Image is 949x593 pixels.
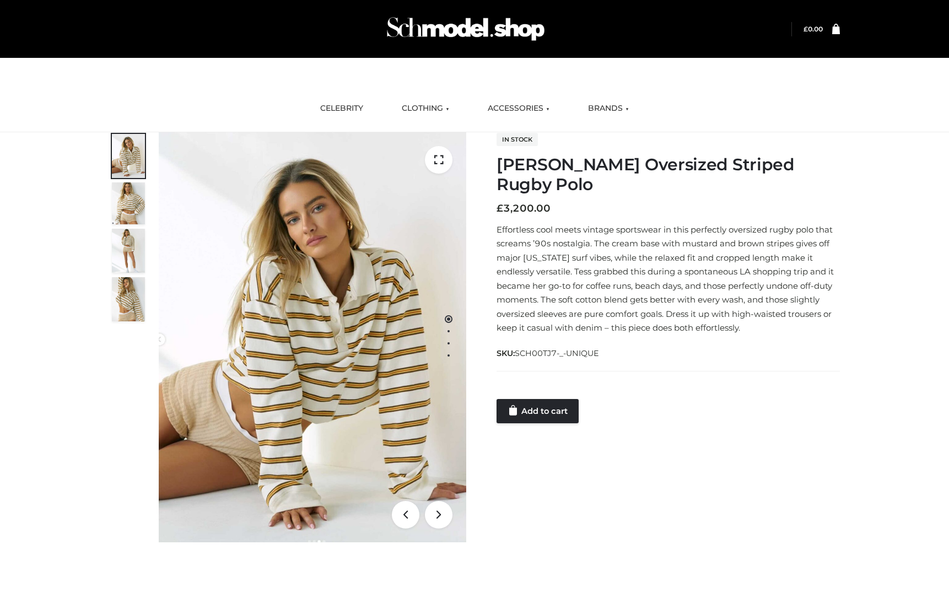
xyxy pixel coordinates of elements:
span: SKU: [497,347,600,360]
a: CELEBRITY [312,96,371,121]
img: tj23.jpg [112,134,145,178]
a: ACCESSORIES [479,96,558,121]
p: Effortless cool meets vintage sportswear in this perfectly oversized rugby polo that screams ’90s... [497,223,840,335]
bdi: 3,200.00 [497,202,551,214]
bdi: 0.00 [804,25,823,33]
img: tj24.jpg [112,229,145,273]
img: Screenshot-2025-09-12-at-10.58.54%E2%80%AFAM.png [112,182,145,224]
span: In stock [497,133,538,146]
h1: [PERSON_NAME] Oversized Striped Rugby Polo [497,155,840,195]
a: BRANDS [580,96,637,121]
img: Schmodel Admin 964 [383,7,548,51]
a: Add to cart [497,399,579,423]
a: £0.00 [804,25,823,33]
span: £ [804,25,808,33]
a: CLOTHING [393,96,457,121]
span: SCH00TJ7-_-UNIQUE [515,348,599,358]
img: tj22.jpg [112,277,145,321]
img: tj23 [159,132,466,542]
span: £ [497,202,503,214]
